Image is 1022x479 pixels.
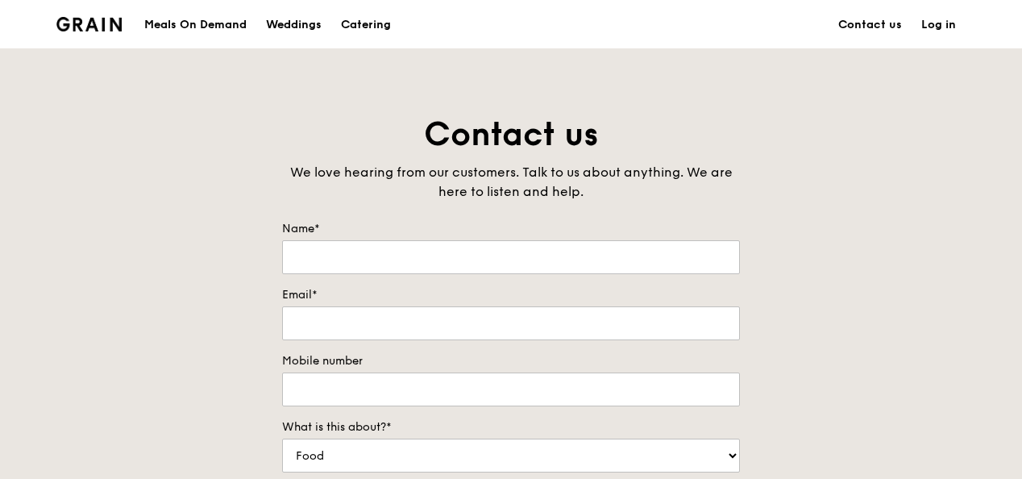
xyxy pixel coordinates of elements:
div: We love hearing from our customers. Talk to us about anything. We are here to listen and help. [282,163,740,202]
label: What is this about?* [282,419,740,435]
div: Weddings [266,1,322,49]
div: Meals On Demand [144,1,247,49]
a: Log in [912,1,966,49]
label: Email* [282,287,740,303]
div: Catering [341,1,391,49]
img: Grain [56,17,122,31]
h1: Contact us [282,113,740,156]
a: Weddings [256,1,331,49]
a: Contact us [829,1,912,49]
a: Catering [331,1,401,49]
label: Mobile number [282,353,740,369]
label: Name* [282,221,740,237]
